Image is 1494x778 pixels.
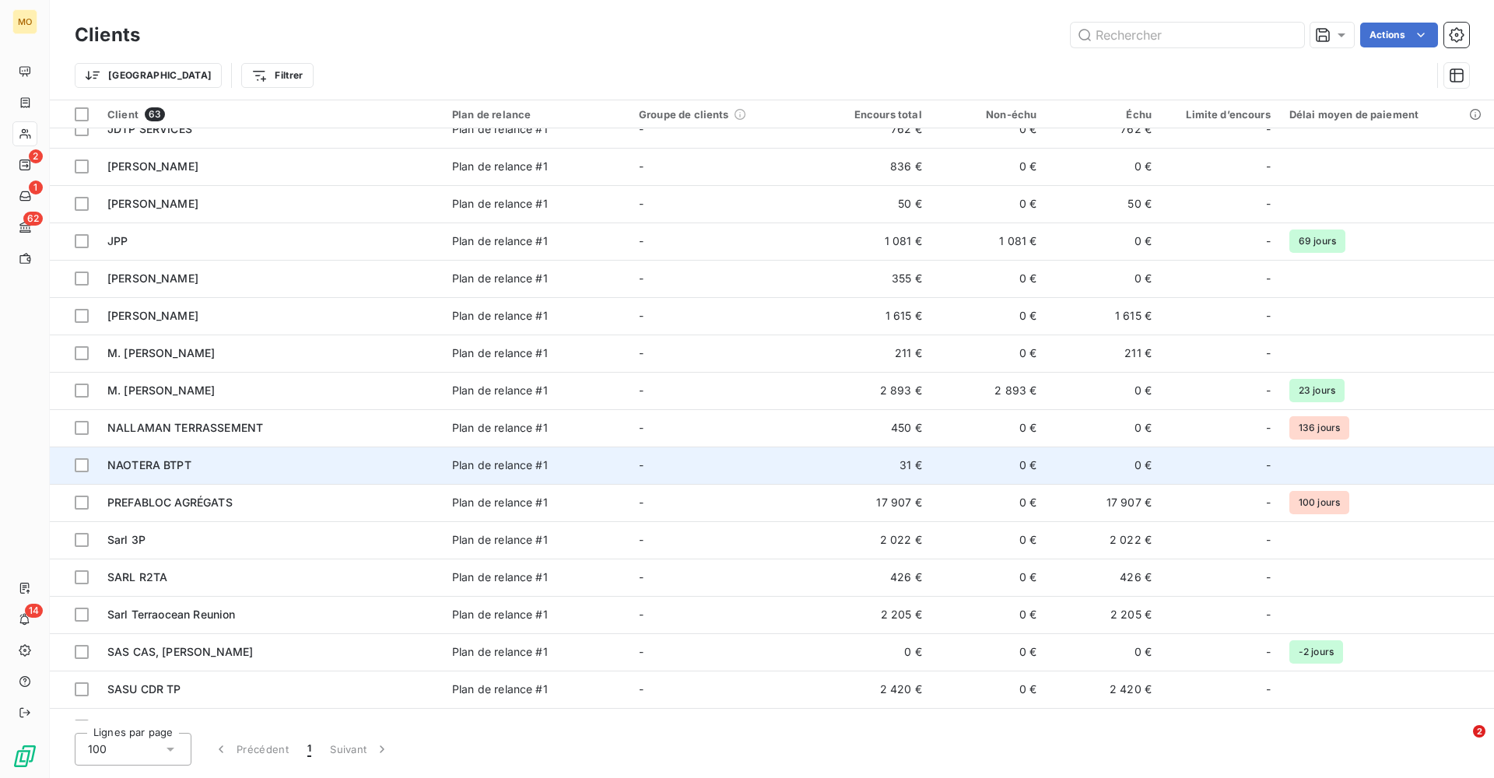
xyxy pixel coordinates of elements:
[107,197,198,210] span: [PERSON_NAME]
[107,608,235,621] span: Sarl Terraocean Reunion
[639,384,644,397] span: -
[452,108,620,121] div: Plan de relance
[1266,607,1271,622] span: -
[1266,159,1271,174] span: -
[1046,633,1161,671] td: 0 €
[12,744,37,769] img: Logo LeanPay
[816,110,931,148] td: 762 €
[23,212,43,226] span: 62
[1046,559,1161,596] td: 426 €
[1360,23,1438,47] button: Actions
[452,308,548,324] div: Plan de relance #1
[1046,708,1161,745] td: 2 104 €
[12,9,37,34] div: MO
[1266,644,1271,660] span: -
[1266,233,1271,249] span: -
[931,708,1047,745] td: 0 €
[639,496,644,509] span: -
[639,608,644,621] span: -
[1046,297,1161,335] td: 1 615 €
[816,671,931,708] td: 2 420 €
[452,644,548,660] div: Plan de relance #1
[639,720,644,733] span: -
[816,223,931,260] td: 1 081 €
[1441,725,1478,762] iframe: Intercom live chat
[639,197,644,210] span: -
[639,421,644,434] span: -
[107,458,191,471] span: NAOTERA BTPT
[639,272,644,285] span: -
[1046,521,1161,559] td: 2 022 €
[816,148,931,185] td: 836 €
[1266,271,1271,286] span: -
[107,384,215,397] span: M. [PERSON_NAME]
[452,457,548,473] div: Plan de relance #1
[107,645,253,658] span: SAS CAS, [PERSON_NAME]
[1266,383,1271,398] span: -
[816,185,931,223] td: 50 €
[452,495,548,510] div: Plan de relance #1
[639,108,729,121] span: Groupe de clients
[452,121,548,137] div: Plan de relance #1
[1046,335,1161,372] td: 211 €
[452,607,548,622] div: Plan de relance #1
[1046,596,1161,633] td: 2 205 €
[931,297,1047,335] td: 0 €
[1046,110,1161,148] td: 762 €
[1170,108,1271,121] div: Limite d’encours
[941,108,1037,121] div: Non-échu
[107,234,128,247] span: JPP
[1289,379,1345,402] span: 23 jours
[816,708,931,745] td: 2 104 €
[1266,420,1271,436] span: -
[931,409,1047,447] td: 0 €
[931,372,1047,409] td: 2 893 €
[1289,230,1345,253] span: 69 jours
[452,345,548,361] div: Plan de relance #1
[321,733,399,766] button: Suivant
[107,346,215,359] span: M. [PERSON_NAME]
[1289,640,1343,664] span: -2 jours
[931,260,1047,297] td: 0 €
[145,107,165,121] span: 63
[107,309,198,322] span: [PERSON_NAME]
[107,496,233,509] span: PREFABLOC AGRÉGATS
[639,122,644,135] span: -
[639,682,644,696] span: -
[107,533,146,546] span: Sarl 3P
[639,645,644,658] span: -
[931,521,1047,559] td: 0 €
[639,533,644,546] span: -
[931,633,1047,671] td: 0 €
[307,741,311,757] span: 1
[816,633,931,671] td: 0 €
[816,372,931,409] td: 2 893 €
[298,733,321,766] button: 1
[931,223,1047,260] td: 1 081 €
[931,484,1047,521] td: 0 €
[107,682,181,696] span: SASU CDR TP
[1266,457,1271,473] span: -
[452,196,548,212] div: Plan de relance #1
[204,733,298,766] button: Précédent
[88,741,107,757] span: 100
[639,309,644,322] span: -
[816,297,931,335] td: 1 615 €
[816,596,931,633] td: 2 205 €
[29,180,43,194] span: 1
[816,447,931,484] td: 31 €
[452,719,548,734] div: Plan de relance #1
[1289,491,1349,514] span: 100 jours
[1266,308,1271,324] span: -
[107,122,192,135] span: JDTP SERVICES
[639,159,644,173] span: -
[816,484,931,521] td: 17 907 €
[1046,148,1161,185] td: 0 €
[816,335,931,372] td: 211 €
[452,159,548,174] div: Plan de relance #1
[1046,185,1161,223] td: 50 €
[931,185,1047,223] td: 0 €
[931,596,1047,633] td: 0 €
[639,458,644,471] span: -
[639,234,644,247] span: -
